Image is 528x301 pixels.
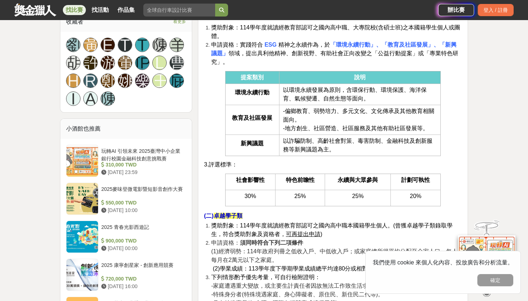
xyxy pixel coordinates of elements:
[118,74,132,88] a: 姚
[236,177,265,183] strong: 社會影響性
[83,74,98,88] a: R
[152,38,167,52] a: 陳
[101,262,183,275] div: 2025 康寧創星家 - 創新應用競賽
[66,19,83,25] span: 收藏者
[245,193,256,199] span: 30%
[143,4,215,17] input: 全球自行車設計比賽
[101,56,115,70] a: 游
[338,177,378,183] strong: 永續與大眾參與
[170,74,184,88] a: 屁
[101,283,183,290] div: [DATE] 16:00
[89,5,112,15] a: 找活動
[101,237,183,245] div: 900,000 TWD
[173,18,186,25] span: 看更多
[286,177,315,183] strong: 特色前瞻性
[66,56,80,70] div: 胡
[135,74,149,88] div: 樂
[101,245,183,252] div: [DATE] 00:00
[352,193,363,199] span: 25%
[277,42,330,48] span: 精神之永續作為，於
[152,56,167,70] a: L
[283,87,427,102] span: 以環境永續發展為原則，含環保行動、環境保護、海洋保育、氣候變遷、自然生態等面向。
[66,259,186,291] a: 2025 康寧創星家 - 創新應用競賽 720,000 TWD [DATE] 16:00
[83,56,98,70] a: 許
[283,138,432,152] span: 以詐騙防制、高齡社會對策、毒害防制、金融科技及創新服務等新興議題為主。
[101,74,115,88] a: 鄭
[101,275,183,283] div: 720,000 TWD
[101,207,183,214] div: [DATE] 10:00
[204,161,237,168] span: 3.評選標準：
[135,56,149,70] a: [PERSON_NAME]
[60,119,192,139] div: 小酒館也推薦
[118,38,132,52] a: T
[213,265,454,272] span: (2)學業成績：113學年度下學期學業成績總平均達80分或相對等第以上，且操行無負面評語者。
[135,38,149,52] div: T
[170,38,184,52] a: 羊
[211,24,460,39] span: 獎助對象：114學年度就讀經教育部認可之國內高中職、大專院校(含碩士班)之本國籍學生個人或團體。
[83,38,98,52] a: 黃
[283,125,429,131] span: -地方創生、社區營造、社區服務及其他有助社區發展等。
[66,183,186,215] a: 2025麥味登微電影暨短影音創作大賽 550,000 TWD [DATE] 10:00
[241,140,264,146] strong: 新興議題
[211,50,458,65] span: 領域，提出具利他精神、創新視野、有助社會正向改變之「公益行動提案」或「專業特色研究」。
[63,5,86,15] a: 找比賽
[204,213,214,219] strong: (二)
[410,193,421,199] span: 20%
[211,240,303,246] span: 申請資格：
[66,74,80,88] a: H
[264,42,277,48] strong: ESG
[211,42,263,48] span: 申請資格：實踐符合
[101,91,115,106] a: 陳
[477,274,513,286] button: 確定
[401,177,430,183] strong: 計劃可執性
[115,5,138,15] a: 作品集
[101,185,183,199] div: 2025麥味登微電影暨短影音創作大賽
[235,89,269,95] strong: 環境永續行動
[101,38,115,52] a: E
[170,56,184,70] a: 曹
[232,115,272,121] strong: 教育及社區發展
[66,221,186,253] a: 2025 青春光影西遊記 900,000 TWD [DATE] 00:00
[211,222,453,237] span: 獎助對象：114學年度就讀經教育部認可之國內高中職本國籍學生個人。(曾獲卓越學子類錄取學生，符合獎助對象及資格者， )
[354,74,366,80] strong: 說明
[283,108,434,123] span: -偏鄉教育、弱勢培力、多元文化、文化傳承及其他教育相關面向。
[478,4,514,16] div: 登入 / 註冊
[66,91,80,106] a: I
[211,283,408,289] span: -家庭遭遇重大變故，或主要生計責任者因故無法工作致生活求學陷於困境等。
[295,193,306,199] span: 25%
[101,224,183,237] div: 2025 青春光影西遊記
[66,38,80,52] a: 劉
[373,259,513,265] span: 我們使用 cookie 來個人化內容、投放廣告和分析流量。
[152,74,167,88] a: 王
[211,248,458,263] span: (1)經濟弱勢：114年政府列冊之低收入戶、中低收入戶；或家庭總所得平均分配至全家人口，每人每月在2萬元以下之家庭。
[83,91,98,106] a: A
[101,147,183,161] div: 玩轉AI 引領未來 2025臺灣中小企業銀行校園金融科技創意挑戰賽
[240,240,303,246] strong: 須同時符合下列二項條件
[438,4,474,16] a: 辦比賽
[214,213,242,219] strong: 卓越學子類
[211,42,457,56] strong: 「環境永續行動」、「教育及社區發展」、「新興議題」
[211,274,320,280] span: 下列情形酌予優先考量，可自行檢附證明：
[286,231,320,237] u: 可再提出申請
